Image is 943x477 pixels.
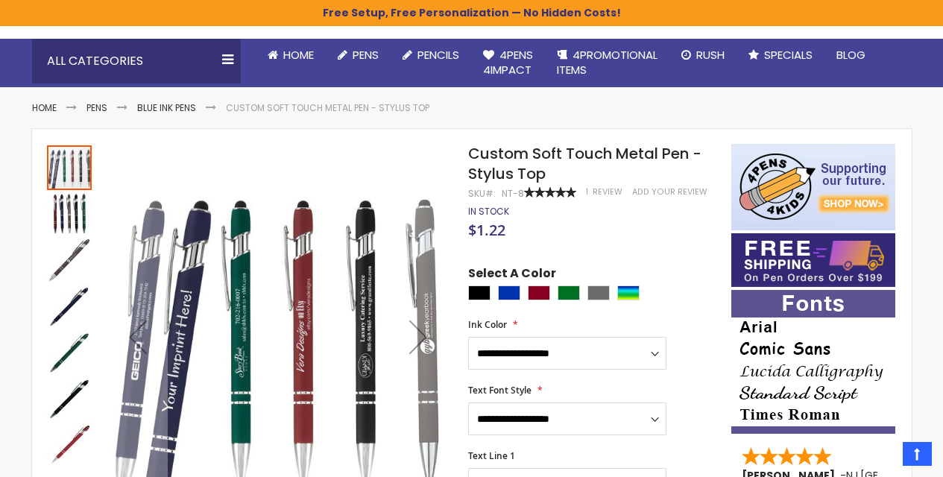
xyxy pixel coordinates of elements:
[696,47,725,63] span: Rush
[593,186,622,198] span: Review
[502,188,524,200] div: NT-8
[137,101,196,114] a: Blue ink Pens
[47,282,93,329] div: Custom Soft Touch Metal Pen - Stylus Top
[587,285,610,300] div: Grey
[468,220,505,240] span: $1.22
[468,206,509,218] div: Availability
[558,285,580,300] div: Green
[669,39,737,72] a: Rush
[731,144,895,230] img: 4pens 4 kids
[47,376,92,421] img: Custom Soft Touch Metal Pen - Stylus Top
[47,236,93,282] div: Custom Soft Touch Metal Pen - Stylus Top
[586,186,588,198] span: 1
[468,187,496,200] strong: SKU
[737,39,824,72] a: Specials
[498,285,520,300] div: Blue
[586,186,625,198] a: 1 Review
[47,421,92,467] div: Custom Soft Touch Metal Pen - Stylus Top
[47,190,93,236] div: Custom Soft Touch Metal Pen - Stylus Top
[468,205,509,218] span: In stock
[820,437,943,477] iframe: Google Customer Reviews
[836,47,865,63] span: Blog
[47,238,92,282] img: Custom Soft Touch Metal Pen - Stylus Top
[47,329,93,375] div: Custom Soft Touch Metal Pen - Stylus Top
[468,143,701,184] span: Custom Soft Touch Metal Pen - Stylus Top
[824,39,877,72] a: Blog
[226,102,429,114] li: Custom Soft Touch Metal Pen - Stylus Top
[524,187,576,198] div: 100%
[47,144,93,190] div: Custom Soft Touch Metal Pen - Stylus Top
[545,39,669,87] a: 4PROMOTIONALITEMS
[417,47,459,63] span: Pencils
[731,233,895,287] img: Free shipping on orders over $199
[391,39,471,72] a: Pencils
[617,285,640,300] div: Assorted
[47,192,92,236] img: Custom Soft Touch Metal Pen - Stylus Top
[632,186,707,198] a: Add Your Review
[86,101,107,114] a: Pens
[471,39,545,87] a: 4Pens4impact
[528,285,550,300] div: Burgundy
[764,47,813,63] span: Specials
[483,47,533,78] span: 4Pens 4impact
[468,285,491,300] div: Black
[353,47,379,63] span: Pens
[47,284,92,329] img: Custom Soft Touch Metal Pen - Stylus Top
[468,384,532,397] span: Text Font Style
[468,318,507,331] span: Ink Color
[283,47,314,63] span: Home
[256,39,326,72] a: Home
[32,39,241,83] div: All Categories
[47,375,93,421] div: Custom Soft Touch Metal Pen - Stylus Top
[47,330,92,375] img: Custom Soft Touch Metal Pen - Stylus Top
[557,47,657,78] span: 4PROMOTIONAL ITEMS
[468,449,515,462] span: Text Line 1
[468,265,556,285] span: Select A Color
[47,423,92,467] img: Custom Soft Touch Metal Pen - Stylus Top
[326,39,391,72] a: Pens
[32,101,57,114] a: Home
[731,290,895,434] img: font-personalization-examples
